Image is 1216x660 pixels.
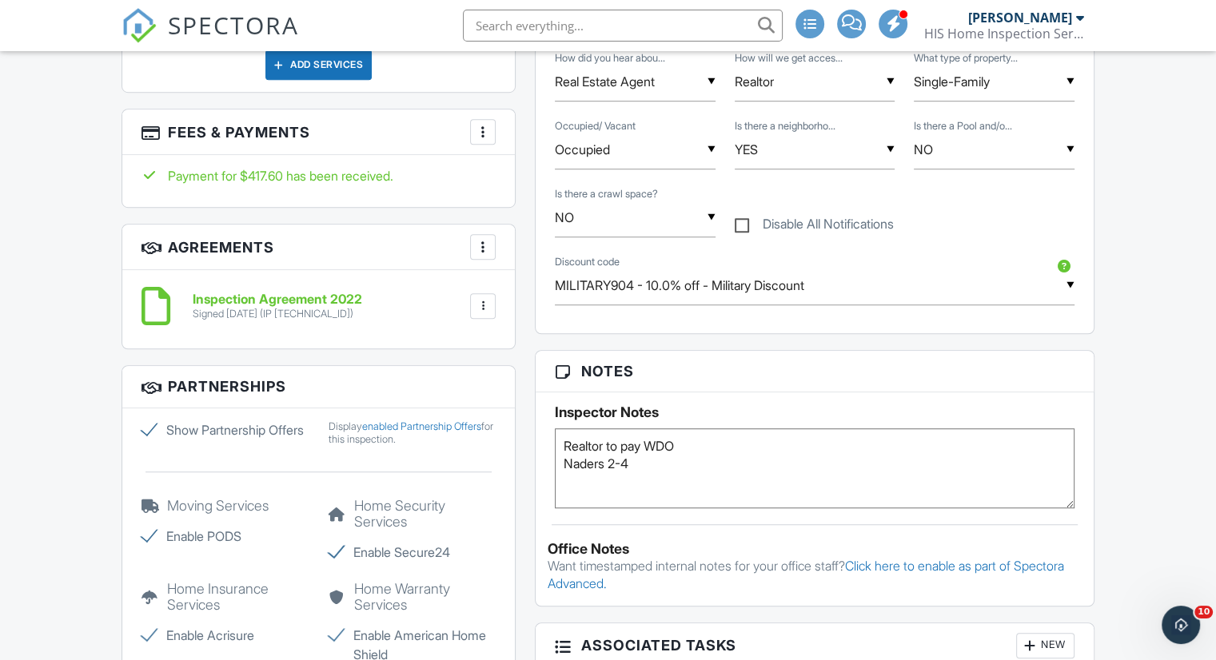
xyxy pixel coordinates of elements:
a: Click here to enable as part of Spectora Advanced. [548,558,1064,591]
label: Enable Secure24 [329,543,496,562]
a: SPECTORA [122,22,299,55]
label: Is there a neighborhood gate or combo? [735,119,835,133]
span: SPECTORA [168,8,299,42]
h6: Inspection Agreement 2022 [193,292,362,307]
h5: Home Security Services [329,498,496,530]
div: HIS Home Inspection Services [924,26,1084,42]
label: How did you hear about us? [555,51,665,66]
label: Enable Acrisure [142,626,309,645]
div: Office Notes [548,541,1082,557]
a: enabled Partnership Offers [362,420,481,432]
label: Discount code [555,255,620,269]
label: What type of property is this? [914,51,1018,66]
h3: Partnerships [122,366,515,408]
iframe: Intercom live chat [1162,606,1200,644]
h3: Notes [536,351,1094,392]
h5: Inspector Notes [555,404,1074,420]
h5: Home Warranty Services [329,581,496,613]
input: Search everything... [463,10,783,42]
span: Associated Tasks [581,634,736,656]
label: Is there a Pool and/or Spa [914,119,1012,133]
label: Show Partnership Offers [142,420,309,439]
h3: Agreements [122,225,515,270]
p: Want timestamped internal notes for your office staff? [548,557,1082,593]
div: [PERSON_NAME] [968,10,1072,26]
img: The Best Home Inspection Software - Spectora [122,8,157,43]
span: 10 [1194,606,1213,618]
h5: Moving Services [142,498,309,514]
div: Payment for $417.60 has been received. [142,167,496,185]
label: Enable PODS [142,527,309,546]
h5: Home Insurance Services [142,581,309,613]
label: Occupied/ Vacant [555,119,636,133]
div: Add Services [265,50,372,80]
label: How will we get access to the property? [735,51,843,66]
div: New [1016,633,1074,658]
div: Display for this inspection. [329,420,496,446]
h3: Fees & Payments [122,109,515,155]
a: Inspection Agreement 2022 Signed [DATE] (IP [TECHNICAL_ID]) [193,292,362,320]
label: Disable All Notifications [735,217,894,237]
div: Signed [DATE] (IP [TECHNICAL_ID]) [193,308,362,320]
label: Is there a crawl space? [555,187,658,201]
textarea: Realtor to pay WDO [555,428,1074,508]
